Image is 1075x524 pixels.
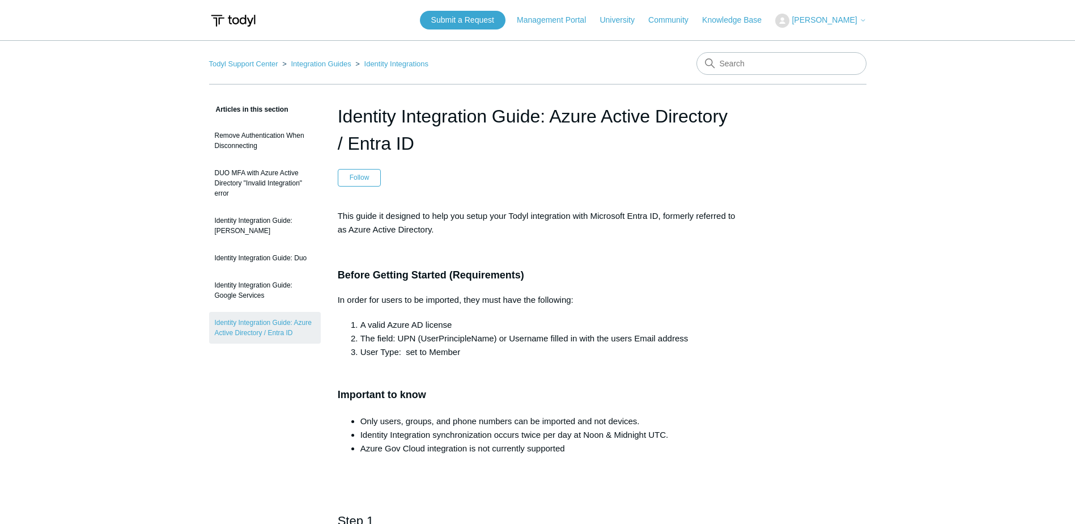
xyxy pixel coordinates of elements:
[209,10,257,31] img: Todyl Support Center Help Center home page
[209,247,321,269] a: Identity Integration Guide: Duo
[792,15,857,24] span: [PERSON_NAME]
[338,169,381,186] button: Follow Article
[291,60,351,68] a: Integration Guides
[338,370,738,403] h3: Important to know
[338,267,738,284] h3: Before Getting Started (Requirements)
[353,60,428,68] li: Identity Integrations
[360,345,738,359] li: User Type: set to Member
[360,332,738,345] li: The field: UPN (UserPrincipleName) or Username filled in with the users Email address
[209,60,281,68] li: Todyl Support Center
[360,415,738,428] li: Only users, groups, and phone numbers can be imported and not devices.
[648,14,700,26] a: Community
[338,293,738,307] p: In order for users to be imported, they must have the following:
[364,60,428,68] a: Identity Integrations
[360,428,738,442] li: Identity Integration synchronization occurs twice per day at Noon & Midnight UTC.
[209,125,321,157] a: Remove Authentication When Disconnecting
[420,11,505,29] a: Submit a Request
[209,105,288,113] span: Articles in this section
[696,52,866,75] input: Search
[209,210,321,242] a: Identity Integration Guide: [PERSON_NAME]
[209,312,321,344] a: Identity Integration Guide: Azure Active Directory / Entra ID
[360,442,738,455] li: Azure Gov Cloud integration is not currently supported
[360,318,738,332] li: A valid Azure AD license
[775,14,866,28] button: [PERSON_NAME]
[517,14,597,26] a: Management Portal
[702,14,773,26] a: Knowledge Base
[209,60,278,68] a: Todyl Support Center
[280,60,353,68] li: Integration Guides
[338,209,738,236] p: This guide it designed to help you setup your Todyl integration with Microsoft Entra ID, formerly...
[209,162,321,204] a: DUO MFA with Azure Active Directory "Invalid Integration" error
[338,103,738,157] h1: Identity Integration Guide: Azure Active Directory / Entra ID
[600,14,645,26] a: University
[209,274,321,306] a: Identity Integration Guide: Google Services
